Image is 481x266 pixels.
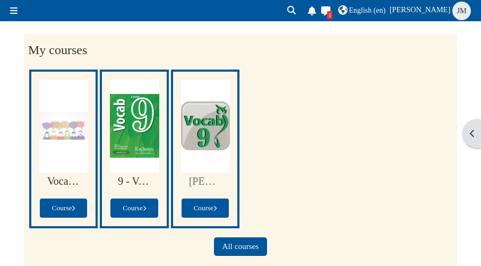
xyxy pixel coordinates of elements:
[189,175,221,187] a: [PERSON_NAME] - Level 9 Online Vocab
[390,5,451,14] span: [PERSON_NAME]
[118,175,150,187] a: 9 - Vocab Standard
[320,4,332,19] a: Toggle messaging drawer There are 1 unread conversations
[110,198,158,218] a: Course
[452,2,471,20] span: Jennifer Minnix
[327,11,332,19] div: There are 1 unread conversations
[47,175,80,187] a: Vocab Builder Discussion Forum
[390,2,473,20] a: User menu
[28,42,453,58] h2: My courses
[39,198,88,218] a: Course
[123,204,146,212] span: Course
[349,6,385,14] span: English ‎(en)‎
[181,198,229,218] a: Course
[320,6,331,15] i: Toggle messaging drawer
[214,237,267,256] a: All courses
[306,4,318,19] div: Show notification window with no new notifications
[338,3,385,18] a: English ‎(en)‎
[52,204,75,212] span: Course
[193,204,217,212] span: Course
